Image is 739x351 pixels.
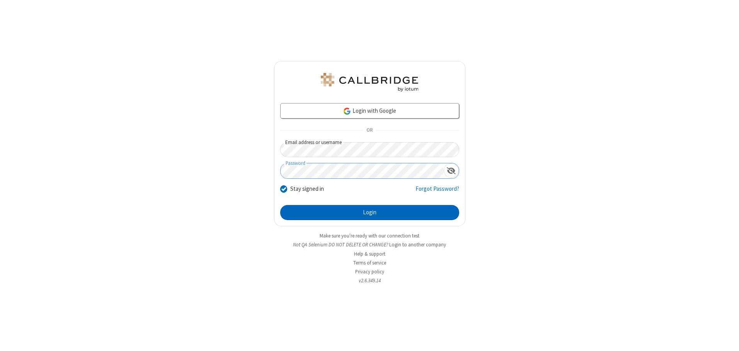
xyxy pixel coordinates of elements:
input: Email address or username [280,142,459,157]
button: Login [280,205,459,220]
label: Stay signed in [290,185,324,193]
a: Login with Google [280,103,459,119]
input: Password [281,163,444,178]
a: Make sure you're ready with our connection test [320,232,419,239]
button: Login to another company [389,241,446,248]
li: Not QA Selenium DO NOT DELETE OR CHANGE? [274,241,465,248]
a: Forgot Password? [415,185,459,199]
span: OR [363,125,376,136]
a: Terms of service [353,259,386,266]
a: Privacy policy [355,268,384,275]
a: Help & support [354,251,385,257]
img: QA Selenium DO NOT DELETE OR CHANGE [319,73,420,92]
img: google-icon.png [343,107,351,115]
li: v2.6.349.14 [274,277,465,284]
div: Show password [444,163,459,178]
